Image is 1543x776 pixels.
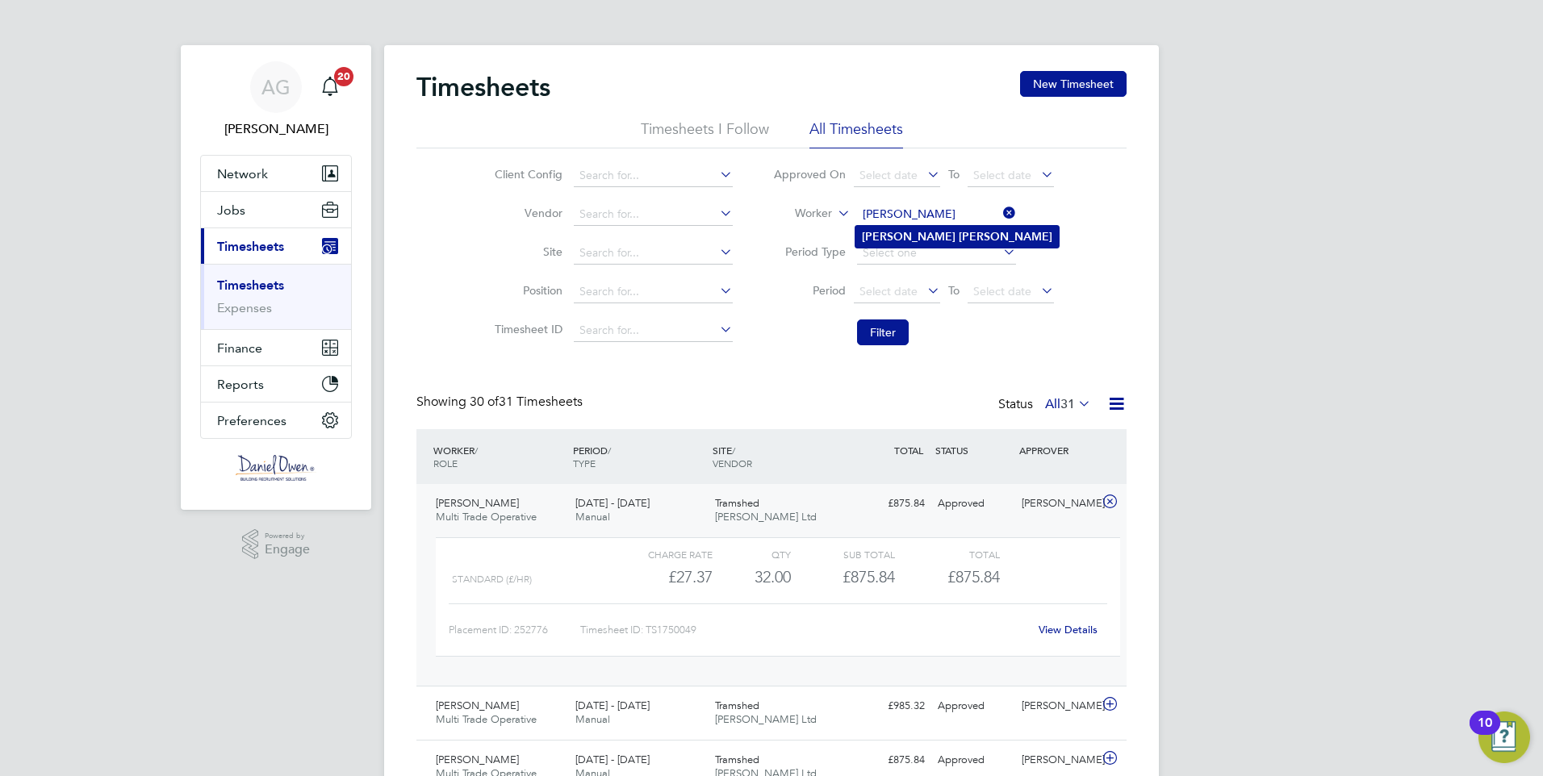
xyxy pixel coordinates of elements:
[947,567,1000,586] span: £875.84
[574,203,733,226] input: Search for...
[713,564,791,590] div: 32.00
[575,699,650,712] span: [DATE] - [DATE]
[713,457,752,469] span: VENDOR
[715,496,759,510] span: Tramshed
[1015,436,1099,465] div: APPROVER
[791,544,895,564] div: Sub Total
[1478,723,1492,744] div: 10
[573,457,596,469] span: TYPE
[931,436,1015,465] div: STATUS
[791,564,895,590] div: £875.84
[217,340,262,356] span: Finance
[436,753,519,766] span: [PERSON_NAME]
[857,203,1016,226] input: Search for...
[201,366,351,402] button: Reports
[847,747,931,774] div: £875.84
[200,61,352,139] a: AG[PERSON_NAME]
[201,264,351,329] div: Timesheets
[217,300,272,315] a: Expenses
[201,156,351,191] button: Network
[773,244,846,259] label: Period Type
[973,168,1031,182] span: Select date
[217,413,286,428] span: Preferences
[490,244,562,259] label: Site
[436,699,519,712] span: [PERSON_NAME]
[715,712,817,726] span: [PERSON_NAME] Ltd
[217,239,284,254] span: Timesheets
[608,444,611,457] span: /
[574,165,733,187] input: Search for...
[1060,396,1075,412] span: 31
[490,322,562,336] label: Timesheet ID
[641,119,769,148] li: Timesheets I Follow
[943,280,964,301] span: To
[265,529,310,543] span: Powered by
[490,283,562,298] label: Position
[470,394,583,410] span: 31 Timesheets
[1045,396,1091,412] label: All
[1015,490,1099,517] div: [PERSON_NAME]
[334,67,353,86] span: 20
[580,617,1028,643] div: Timesheet ID: TS1750049
[732,444,735,457] span: /
[416,394,586,411] div: Showing
[200,119,352,139] span: Amy Garcia
[1039,623,1098,636] a: View Details
[242,529,311,560] a: Powered byEngage
[847,490,931,517] div: £875.84
[449,617,580,643] div: Placement ID: 252776
[569,436,709,478] div: PERIOD
[217,202,245,218] span: Jobs
[436,712,537,726] span: Multi Trade Operative
[574,242,733,265] input: Search for...
[857,319,909,345] button: Filter
[715,753,759,766] span: Tramshed
[416,71,550,103] h2: Timesheets
[773,167,846,181] label: Approved On
[470,394,499,410] span: 30 of
[715,510,817,524] span: [PERSON_NAME] Ltd
[574,281,733,303] input: Search for...
[931,490,1015,517] div: Approved
[181,45,371,510] nav: Main navigation
[847,693,931,720] div: £985.32
[608,544,713,564] div: Charge rate
[575,753,650,766] span: [DATE] - [DATE]
[998,394,1094,416] div: Status
[475,444,478,457] span: /
[201,192,351,227] button: Jobs
[200,455,352,481] a: Go to home page
[931,747,1015,774] div: Approved
[713,544,791,564] div: QTY
[575,510,610,524] span: Manual
[217,166,268,181] span: Network
[1015,747,1099,774] div: [PERSON_NAME]
[1478,711,1530,763] button: Open Resource Center, 10 new notifications
[773,283,846,298] label: Period
[436,510,537,524] span: Multi Trade Operative
[857,242,1016,265] input: Select one
[862,230,955,244] b: [PERSON_NAME]
[608,564,713,590] div: £27.37
[1020,71,1127,97] button: New Timesheet
[433,457,458,469] span: ROLE
[236,455,316,481] img: danielowen-logo-retina.png
[490,167,562,181] label: Client Config
[314,61,346,113] a: 20
[575,712,610,726] span: Manual
[452,574,532,585] span: Standard (£/HR)
[859,284,918,298] span: Select date
[759,206,832,222] label: Worker
[859,168,918,182] span: Select date
[931,693,1015,720] div: Approved
[429,436,569,478] div: WORKER
[261,77,291,98] span: AG
[959,230,1052,244] b: [PERSON_NAME]
[201,228,351,264] button: Timesheets
[895,544,999,564] div: Total
[217,377,264,392] span: Reports
[809,119,903,148] li: All Timesheets
[575,496,650,510] span: [DATE] - [DATE]
[943,164,964,185] span: To
[574,319,733,342] input: Search for...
